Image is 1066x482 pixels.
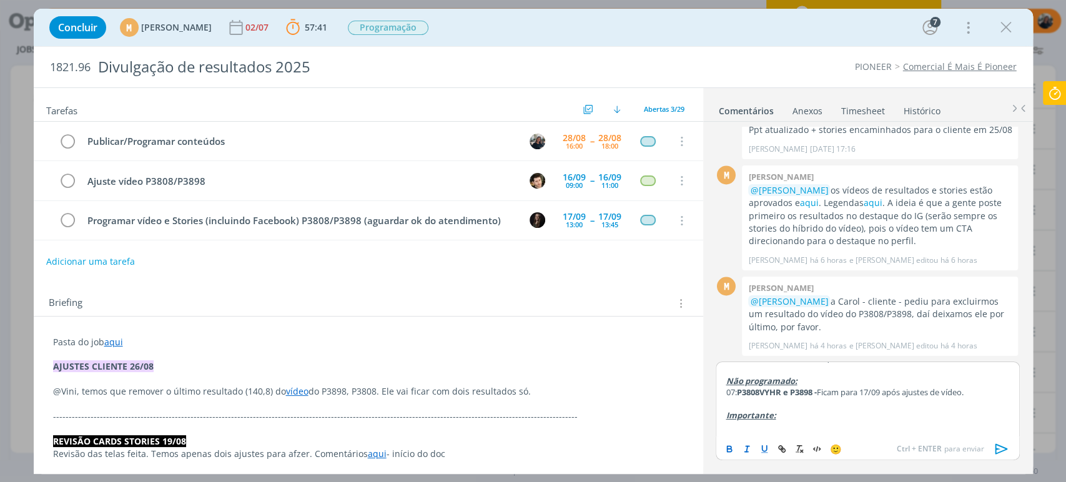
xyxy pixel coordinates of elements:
[736,386,816,398] strong: P3808VYHR e P3898 -
[566,182,583,189] div: 09:00
[809,255,846,266] span: há 6 horas
[750,295,828,307] span: @[PERSON_NAME]
[530,134,545,149] img: M
[829,443,841,455] span: 🙂
[748,255,807,266] p: [PERSON_NAME]
[809,340,846,352] span: há 4 horas
[748,171,813,182] b: [PERSON_NAME]
[717,277,736,295] div: M
[726,386,1009,398] p: 07: Ficam para 17/09 após ajustes de vídeo.
[718,99,774,117] a: Comentários
[897,443,984,455] span: para enviar
[566,221,583,228] div: 13:00
[368,448,387,460] a: aqui
[826,441,844,456] button: 🙂
[748,282,813,293] b: [PERSON_NAME]
[53,336,684,348] p: Pasta do job
[82,134,518,149] div: Publicar/Programar conteúdos
[530,173,545,189] img: V
[726,375,797,386] u: Não programado:
[644,104,684,114] span: Abertas 3/29
[245,23,271,32] div: 02/07
[613,106,621,113] img: arrow-down.svg
[58,22,97,32] span: Concluir
[750,184,828,196] span: @[PERSON_NAME]
[748,144,807,155] p: [PERSON_NAME]
[93,52,609,82] div: Divulgação de resultados 2025
[748,124,1012,136] p: Ppt atualizado + stories encaminhados para o cliente em 25/08
[46,102,77,117] span: Tarefas
[563,173,586,182] div: 16/09
[53,385,684,398] p: @Vini, temos que remover o último resultado (140,8) do do P3898, P3808. Ele vai ficar com dois re...
[736,352,782,363] strong: P40537PWU
[601,142,618,149] div: 18:00
[528,171,547,190] button: V
[903,61,1017,72] a: Comercial É Mais É Pioneer
[590,216,594,225] span: --
[940,255,977,266] span: há 6 horas
[305,21,327,33] span: 57:41
[792,105,822,117] div: Anexos
[34,9,1033,474] div: dialog
[347,20,429,36] button: Programação
[849,340,937,352] span: e [PERSON_NAME] editou
[590,137,594,145] span: --
[598,212,621,221] div: 17/09
[563,134,586,142] div: 28/08
[726,410,776,421] u: Importante:
[566,142,583,149] div: 16:00
[104,336,123,348] a: aqui
[46,250,136,273] button: Adicionar uma tarefa
[120,18,139,37] div: M
[590,176,594,185] span: --
[53,435,186,447] strong: REVISÃO CARDS STORIES 19/08
[748,340,807,352] p: [PERSON_NAME]
[809,144,855,155] span: [DATE] 17:16
[855,61,892,72] a: PIONEER
[717,165,736,184] div: M
[863,197,882,209] a: aqui
[940,340,977,352] span: há 4 horas
[841,99,886,117] a: Timesheet
[49,295,82,312] span: Briefing
[748,295,1012,333] p: a Carol - cliente - pediu para excluirmos um resultado do vídeo do P3808/P3898, daí deixamos ele ...
[897,443,944,455] span: Ctrl + ENTER
[903,99,941,117] a: Histórico
[563,212,586,221] div: 17/09
[598,134,621,142] div: 28/08
[120,18,212,37] button: M[PERSON_NAME]
[799,197,818,209] a: aqui
[49,16,106,39] button: Concluir
[530,212,545,228] img: N
[141,23,212,32] span: [PERSON_NAME]
[286,385,308,397] a: vídeo
[53,448,684,460] p: Revisão das telas feita. Temos apenas dois ajustes para afzer. Comentários - início do doc
[601,182,618,189] div: 11:00
[748,184,1012,248] p: os vídeos de resultados e stories estão aprovados e . Legendas . A ideia é que a gente poste prim...
[50,61,91,74] span: 1821.96
[528,211,547,230] button: N
[849,255,937,266] span: e [PERSON_NAME] editou
[82,213,518,229] div: Programar vídeo e Stories (incluindo Facebook) P3808/P3898 (aguardar ok do atendimento)
[920,17,940,37] button: 7
[601,221,618,228] div: 13:45
[283,17,330,37] button: 57:41
[82,174,518,189] div: Ajuste vídeo P3808/P3898
[53,410,684,423] p: -------------------------------------------------------------------------------------------------...
[348,21,428,35] span: Programação
[930,17,940,27] div: 7
[53,360,154,372] strong: AJUSTES CLIENTE 26/08
[528,132,547,150] button: M
[598,173,621,182] div: 16/09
